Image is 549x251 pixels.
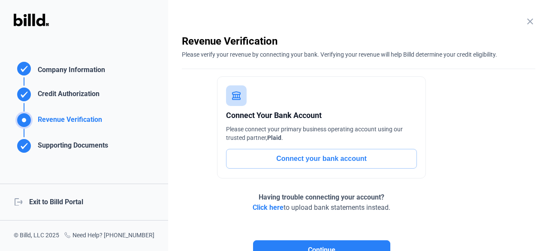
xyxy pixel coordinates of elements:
div: Credit Authorization [34,89,100,103]
span: Having trouble connecting your account? [259,193,384,201]
div: to upload bank statements instead. [253,192,390,213]
div: Revenue Verification [182,34,535,48]
div: Supporting Documents [34,140,108,154]
div: Connect Your Bank Account [226,109,417,121]
span: Click here [253,203,284,212]
div: Please connect your primary business operating account using our trusted partner, . [226,125,417,142]
mat-icon: close [525,16,535,27]
button: Connect your bank account [226,149,417,169]
div: Revenue Verification [34,115,102,129]
span: Plaid [267,134,281,141]
div: Please verify your revenue by connecting your bank. Verifying your revenue will help Billd determ... [182,48,535,59]
div: Company Information [34,65,105,77]
div: Need Help? [PHONE_NUMBER] [64,231,154,241]
img: Billd Logo [14,14,49,26]
mat-icon: logout [14,197,22,206]
div: © Billd, LLC 2025 [14,231,59,241]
